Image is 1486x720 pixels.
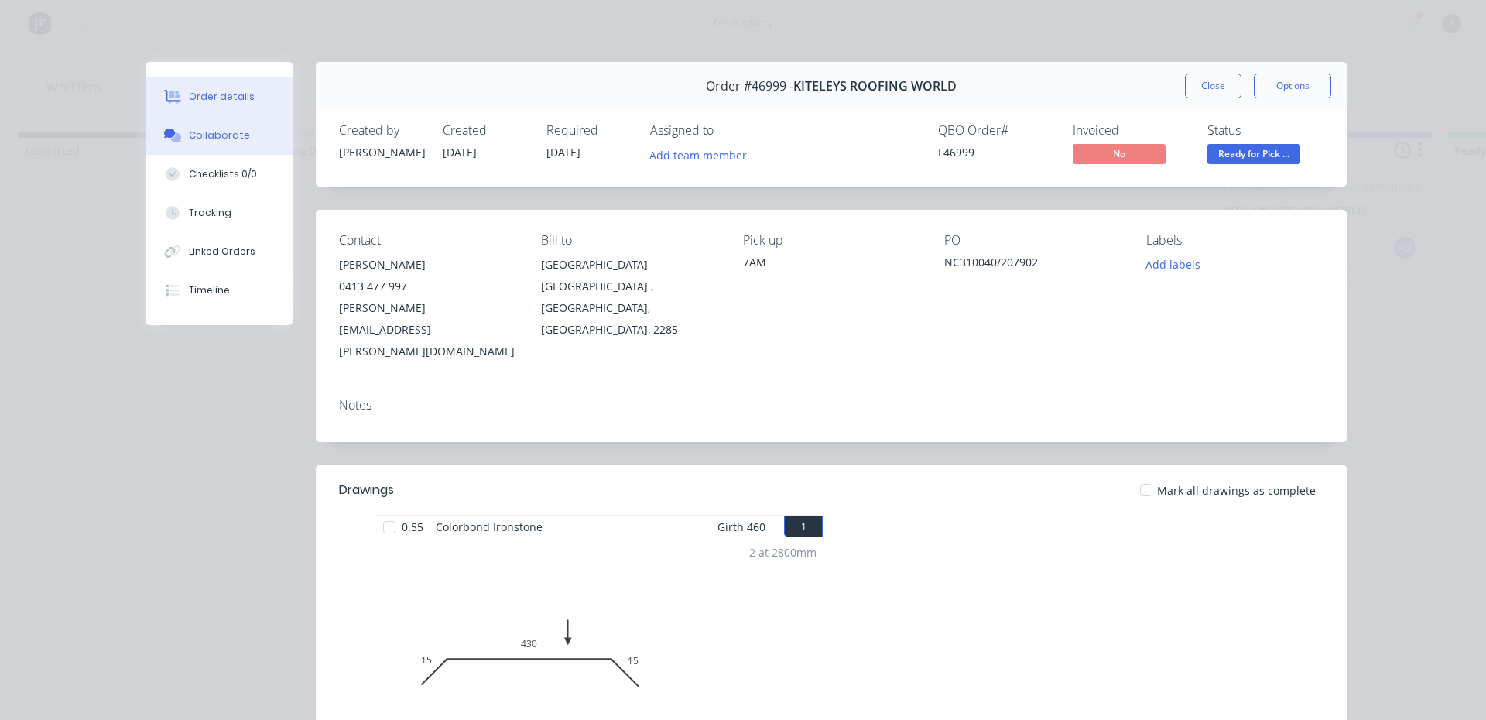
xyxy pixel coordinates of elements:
[430,516,549,538] span: Colorbond Ironstone
[650,123,805,138] div: Assigned to
[189,206,231,220] div: Tracking
[339,254,516,276] div: [PERSON_NAME]
[146,116,293,155] button: Collaborate
[146,232,293,271] button: Linked Orders
[749,544,817,561] div: 2 at 2800mm
[189,283,230,297] div: Timeline
[546,145,580,159] span: [DATE]
[339,481,394,499] div: Drawings
[1146,233,1323,248] div: Labels
[339,276,516,297] div: 0413 477 997
[146,155,293,194] button: Checklists 0/0
[443,123,528,138] div: Created
[339,254,516,362] div: [PERSON_NAME]0413 477 997[PERSON_NAME][EMAIL_ADDRESS][PERSON_NAME][DOMAIN_NAME]
[1185,74,1241,98] button: Close
[938,144,1054,160] div: F46999
[339,398,1323,413] div: Notes
[395,516,430,538] span: 0.55
[1157,482,1316,499] span: Mark all drawings as complete
[784,516,823,537] button: 1
[1207,144,1300,167] button: Ready for Pick ...
[793,79,957,94] span: KITELEYS ROOFING WORLD
[546,123,632,138] div: Required
[541,254,718,276] div: [GEOGRAPHIC_DATA]
[146,271,293,310] button: Timeline
[339,123,424,138] div: Created by
[339,233,516,248] div: Contact
[541,276,718,341] div: [GEOGRAPHIC_DATA] , [GEOGRAPHIC_DATA], [GEOGRAPHIC_DATA], 2285
[541,233,718,248] div: Bill to
[1073,144,1166,163] span: No
[541,254,718,341] div: [GEOGRAPHIC_DATA][GEOGRAPHIC_DATA] , [GEOGRAPHIC_DATA], [GEOGRAPHIC_DATA], 2285
[189,129,250,142] div: Collaborate
[650,144,755,165] button: Add team member
[189,90,255,104] div: Order details
[443,145,477,159] span: [DATE]
[146,77,293,116] button: Order details
[642,144,755,165] button: Add team member
[146,194,293,232] button: Tracking
[1254,74,1331,98] button: Options
[938,123,1054,138] div: QBO Order #
[189,167,257,181] div: Checklists 0/0
[1207,144,1300,163] span: Ready for Pick ...
[1207,123,1323,138] div: Status
[717,516,765,538] span: Girth 460
[944,254,1121,276] div: NC310040/207902
[706,79,793,94] span: Order #46999 -
[743,233,920,248] div: Pick up
[743,254,920,270] div: 7AM
[339,144,424,160] div: [PERSON_NAME]
[944,233,1121,248] div: PO
[339,297,516,362] div: [PERSON_NAME][EMAIL_ADDRESS][PERSON_NAME][DOMAIN_NAME]
[189,245,255,259] div: Linked Orders
[1138,254,1209,275] button: Add labels
[1073,123,1189,138] div: Invoiced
